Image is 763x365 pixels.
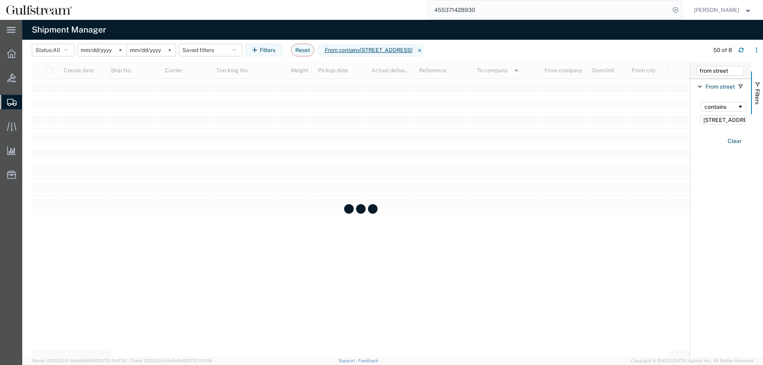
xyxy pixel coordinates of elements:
[325,46,360,54] i: From contains
[317,44,415,57] span: From contains 987 postal road
[701,102,746,112] div: Filtering operator
[705,83,735,90] span: From street
[32,358,126,363] span: Server: 2025.20.0-5efa686e39f
[690,79,751,357] div: Filter List 1 Filters
[184,358,212,363] span: [DATE] 12:11:14
[723,135,746,148] button: Clear
[701,115,746,125] input: Filter Value
[358,358,378,363] a: Feedback
[693,5,752,15] button: [PERSON_NAME]
[245,44,283,56] button: Filters
[428,0,670,19] input: Search for shipment number, reference number
[339,358,358,363] a: Support
[631,357,753,364] span: Copyright © [DATE]-[DATE] Agistix Inc., All Rights Reserved
[127,44,176,56] input: Not set
[697,66,744,75] input: Filter Columns Input
[97,358,126,363] span: [DATE] 11:47:12
[77,44,126,56] input: Not set
[130,358,212,363] span: Client: 2025.20.0-8c6e0cf
[694,6,739,14] span: Jene Middleton
[705,104,737,110] div: contains
[32,20,106,40] h4: Shipment Manager
[32,44,74,56] button: Status:All
[754,89,761,104] span: Filters
[713,46,732,54] div: 50 of 8
[179,44,242,56] button: Saved filters
[291,44,314,56] button: Reset
[53,47,60,53] span: All
[6,4,73,16] img: logo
